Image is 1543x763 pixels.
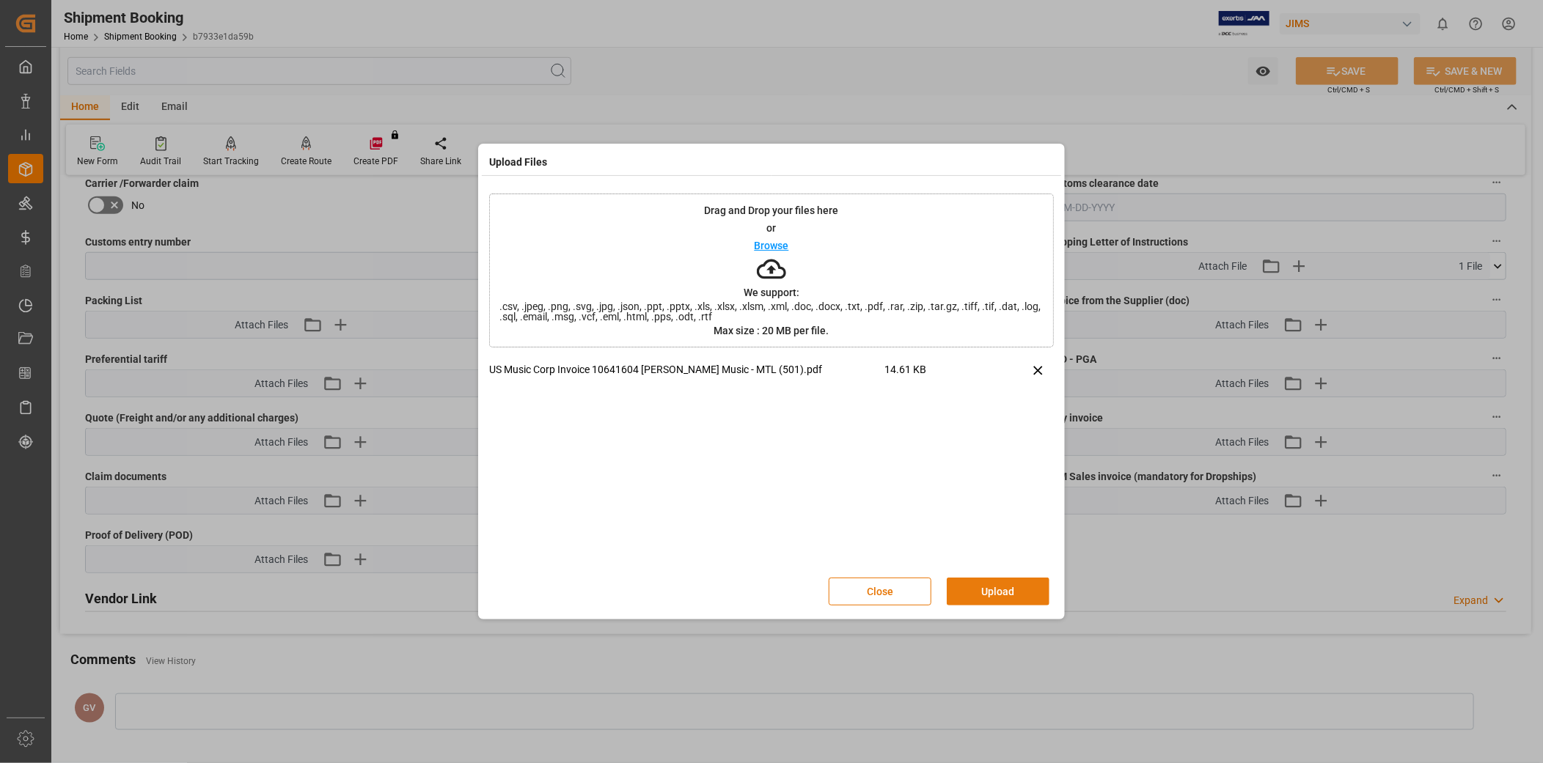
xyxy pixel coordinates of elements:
[490,301,1053,322] span: .csv, .jpeg, .png, .svg, .jpg, .json, .ppt, .pptx, .xls, .xlsx, .xlsm, .xml, .doc, .docx, .txt, ....
[767,223,777,233] p: or
[947,578,1049,605] button: Upload
[714,325,829,336] p: Max size : 20 MB per file.
[705,205,839,215] p: Drag and Drop your files here
[884,362,984,388] span: 14.61 KB
[829,578,931,605] button: Close
[489,362,884,377] p: US Music Corp Invoice 10641604 [PERSON_NAME] Music - MTL (501).pdf
[489,193,1054,347] div: Drag and Drop your files hereorBrowseWe support:.csv, .jpeg, .png, .svg, .jpg, .json, .ppt, .pptx...
[755,240,789,251] p: Browse
[744,287,799,298] p: We support:
[489,155,547,170] h4: Upload Files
